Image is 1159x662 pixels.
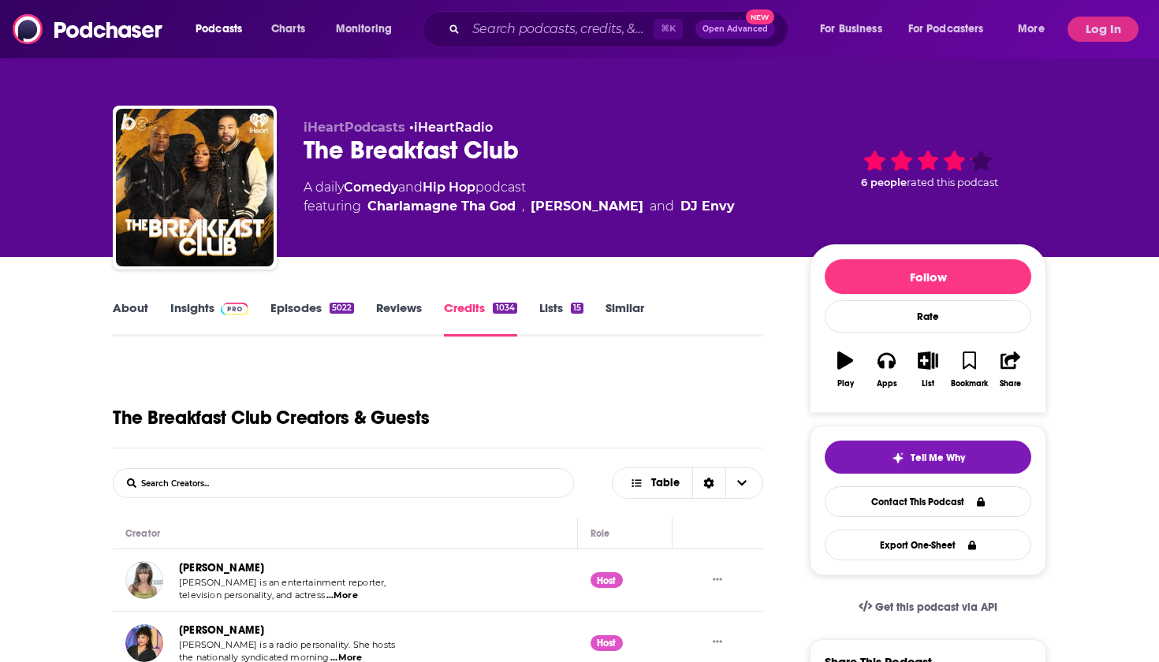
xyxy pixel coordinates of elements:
div: 15 [571,303,583,314]
button: Show More Button [706,634,729,651]
span: rated this podcast [907,177,998,188]
span: For Podcasters [908,18,984,40]
a: [PERSON_NAME] [179,623,264,637]
button: Open AdvancedNew [695,20,775,39]
div: 6 peoplerated this podcast [810,120,1046,218]
button: Choose View [612,467,763,499]
span: , [522,197,524,216]
span: Monitoring [336,18,392,40]
h1: The Breakfast Club Creators & Guests [113,406,429,430]
input: Search podcasts, credits, & more... [466,17,654,42]
div: Apps [877,379,897,389]
div: 1034 [493,303,516,314]
img: Zuri Hall [125,561,163,599]
button: Show More Button [706,572,729,589]
a: iHeartRadio [414,120,493,135]
div: Rate [825,300,1031,333]
button: open menu [809,17,902,42]
div: Host [591,635,623,651]
span: 6 people [861,177,907,188]
button: Export One-Sheet [825,530,1031,560]
span: More [1018,18,1045,40]
a: DJ Envy [680,197,735,216]
span: [PERSON_NAME] is an entertainment reporter, [179,577,386,588]
a: Angela Yee [531,197,643,216]
div: Search podcasts, credits, & more... [438,11,803,47]
a: Charts [261,17,315,42]
span: and [650,197,674,216]
button: Apps [866,341,907,398]
img: tell me why sparkle [892,452,904,464]
a: Similar [606,300,644,337]
span: television personality, and actress [179,589,325,601]
span: ⌘ K [654,19,683,39]
img: Podchaser Pro [221,303,248,315]
a: Credits1034 [444,300,516,337]
button: open menu [184,17,263,42]
button: tell me why sparkleTell Me Why [825,441,1031,474]
span: iHeartPodcasts [304,120,405,135]
div: Host [591,572,623,588]
span: Tell Me Why [911,452,965,464]
div: Share [1000,379,1021,389]
button: open menu [898,17,1007,42]
button: Log In [1068,17,1139,42]
a: Reviews [376,300,422,337]
span: Get this podcast via API [875,601,997,614]
div: Sort Direction [692,468,725,498]
button: Share [990,341,1031,398]
a: Comedy [344,180,398,195]
a: About [113,300,148,337]
div: 5022 [330,303,354,314]
a: InsightsPodchaser Pro [170,300,248,337]
span: ...More [326,589,358,602]
button: Play [825,341,866,398]
button: List [907,341,948,398]
span: Charts [271,18,305,40]
span: Podcasts [196,18,242,40]
a: Get this podcast via API [846,588,1010,627]
span: For Business [820,18,882,40]
button: open menu [325,17,412,42]
a: [PERSON_NAME] [179,561,264,575]
img: The Breakfast Club [116,109,274,266]
span: featuring [304,197,735,216]
div: Role [591,524,613,543]
span: Table [651,478,680,489]
a: Episodes5022 [270,300,354,337]
span: New [746,9,774,24]
div: Bookmark [951,379,988,389]
a: Contact This Podcast [825,486,1031,517]
a: Hip Hop [423,180,475,195]
div: A daily podcast [304,178,735,216]
div: List [922,379,934,389]
button: Follow [825,259,1031,294]
a: Charlamagne Tha God [367,197,516,216]
img: Angela Yee [125,624,163,662]
a: Lists15 [539,300,583,337]
img: Podchaser - Follow, Share and Rate Podcasts [13,14,164,44]
span: [PERSON_NAME] is a radio personality. She hosts [179,639,395,650]
button: open menu [1007,17,1064,42]
span: Open Advanced [702,25,768,33]
div: Creator [125,524,160,543]
span: • [409,120,493,135]
div: Play [837,379,854,389]
button: Bookmark [948,341,989,398]
span: and [398,180,423,195]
